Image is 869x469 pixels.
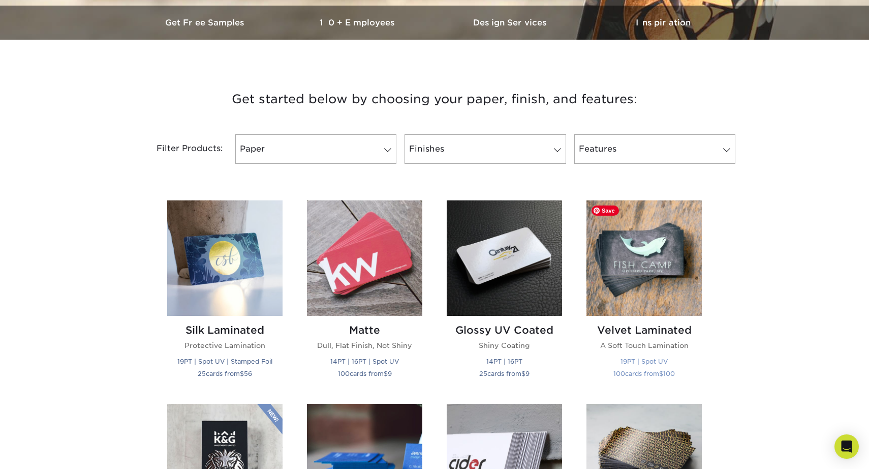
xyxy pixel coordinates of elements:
span: 100 [613,370,625,377]
p: A Soft Touch Lamination [586,340,702,350]
div: Open Intercom Messenger [834,434,859,459]
img: Matte Business Cards [307,200,422,316]
a: Get Free Samples [130,6,282,40]
h3: Get started below by choosing your paper, finish, and features: [137,76,732,122]
span: 9 [388,370,392,377]
a: Velvet Laminated Business Cards Velvet Laminated A Soft Touch Lamination 19PT | Spot UV 100cards ... [586,200,702,391]
a: Glossy UV Coated Business Cards Glossy UV Coated Shiny Coating 14PT | 16PT 25cards from$9 [447,200,562,391]
span: 100 [663,370,675,377]
h3: 10+ Employees [282,18,434,27]
h2: Matte [307,324,422,336]
a: Silk Laminated Business Cards Silk Laminated Protective Lamination 19PT | Spot UV | Stamped Foil ... [167,200,283,391]
span: 100 [338,370,350,377]
h2: Velvet Laminated [586,324,702,336]
div: Filter Products: [130,134,231,164]
small: 14PT | 16PT [486,358,522,365]
small: 14PT | 16PT | Spot UV [330,358,399,365]
span: 25 [198,370,206,377]
span: Save [592,206,619,216]
a: Features [574,134,735,164]
img: Silk Laminated Business Cards [167,200,283,316]
p: Protective Lamination [167,340,283,350]
a: 10+ Employees [282,6,434,40]
small: cards from [479,370,530,377]
a: Matte Business Cards Matte Dull, Flat Finish, Not Shiny 14PT | 16PT | Spot UV 100cards from$9 [307,200,422,391]
span: 9 [525,370,530,377]
p: Shiny Coating [447,340,562,350]
h2: Silk Laminated [167,324,283,336]
small: cards from [613,370,675,377]
span: $ [521,370,525,377]
h3: Design Services [434,18,587,27]
p: Dull, Flat Finish, Not Shiny [307,340,422,350]
small: cards from [338,370,392,377]
span: $ [384,370,388,377]
span: $ [240,370,244,377]
h3: Inspiration [587,18,739,27]
img: Glossy UV Coated Business Cards [447,200,562,316]
a: Inspiration [587,6,739,40]
small: 19PT | Spot UV | Stamped Foil [177,358,272,365]
img: Velvet Laminated Business Cards [586,200,702,316]
span: $ [659,370,663,377]
span: 25 [479,370,487,377]
small: cards from [198,370,252,377]
small: 19PT | Spot UV [620,358,668,365]
a: Design Services [434,6,587,40]
a: Paper [235,134,396,164]
h3: Get Free Samples [130,18,282,27]
img: New Product [257,404,283,434]
a: Finishes [405,134,566,164]
h2: Glossy UV Coated [447,324,562,336]
span: 56 [244,370,252,377]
